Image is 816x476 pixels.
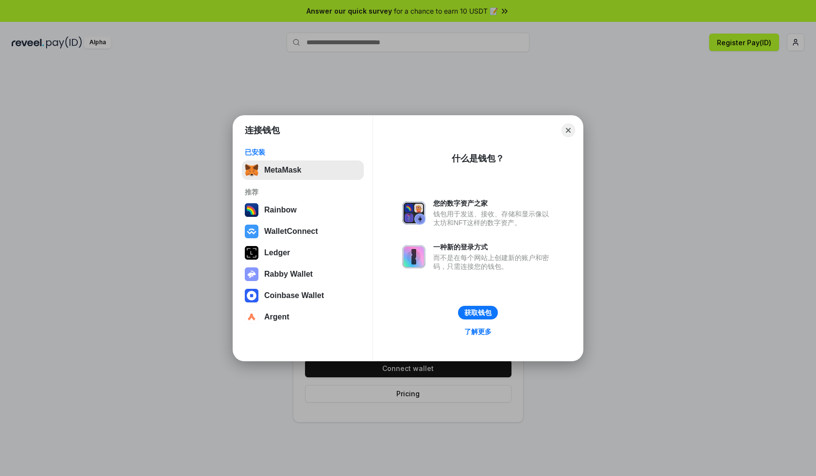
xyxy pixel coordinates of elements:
[264,206,297,214] div: Rainbow
[242,243,364,263] button: Ledger
[245,267,258,281] img: svg+xml,%3Csvg%20xmlns%3D%22http%3A%2F%2Fwww.w3.org%2F2000%2Fsvg%22%20fill%3D%22none%22%20viewBox...
[402,245,425,268] img: svg+xml,%3Csvg%20xmlns%3D%22http%3A%2F%2Fwww.w3.org%2F2000%2Fsvg%22%20fill%3D%22none%22%20viewBox...
[459,325,497,338] a: 了解更多
[242,286,364,305] button: Coinbase Wallet
[245,246,258,260] img: svg+xml,%3Csvg%20xmlns%3D%22http%3A%2F%2Fwww.w3.org%2F2000%2Fsvg%22%20width%3D%2228%22%20height%3...
[264,270,313,279] div: Rabby Wallet
[242,222,364,241] button: WalletConnect
[433,243,554,251] div: 一种新的登录方式
[464,327,492,336] div: 了解更多
[242,264,364,284] button: Rabby Wallet
[264,227,318,236] div: WalletConnect
[264,166,301,175] div: MetaMask
[464,308,492,317] div: 获取钱包
[561,123,575,137] button: Close
[245,163,258,177] img: svg+xml,%3Csvg%20fill%3D%22none%22%20height%3D%2233%22%20viewBox%3D%220%200%2035%2033%22%20width%...
[245,203,258,217] img: svg+xml,%3Csvg%20width%3D%22120%22%20height%3D%22120%22%20viewBox%3D%220%200%20120%20120%22%20fil...
[245,124,280,136] h1: 连接钱包
[433,253,554,271] div: 而不是在每个网站上创建新的账户和密码，只需连接您的钱包。
[433,199,554,208] div: 您的数字资产之家
[452,153,504,164] div: 什么是钱包？
[264,248,290,257] div: Ledger
[264,291,324,300] div: Coinbase Wallet
[264,313,289,321] div: Argent
[242,160,364,180] button: MetaMask
[402,201,425,225] img: svg+xml,%3Csvg%20xmlns%3D%22http%3A%2F%2Fwww.w3.org%2F2000%2Fsvg%22%20fill%3D%22none%22%20viewBox...
[245,289,258,302] img: svg+xml,%3Csvg%20width%3D%2228%22%20height%3D%2228%22%20viewBox%3D%220%200%2028%2028%22%20fill%3D...
[245,148,361,157] div: 已安装
[242,200,364,220] button: Rainbow
[433,210,554,227] div: 钱包用于发送、接收、存储和显示像以太坊和NFT这样的数字资产。
[245,188,361,196] div: 推荐
[245,310,258,324] img: svg+xml,%3Csvg%20width%3D%2228%22%20height%3D%2228%22%20viewBox%3D%220%200%2028%2028%22%20fill%3D...
[458,306,498,319] button: 获取钱包
[245,225,258,238] img: svg+xml,%3Csvg%20width%3D%2228%22%20height%3D%2228%22%20viewBox%3D%220%200%2028%2028%22%20fill%3D...
[242,307,364,327] button: Argent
